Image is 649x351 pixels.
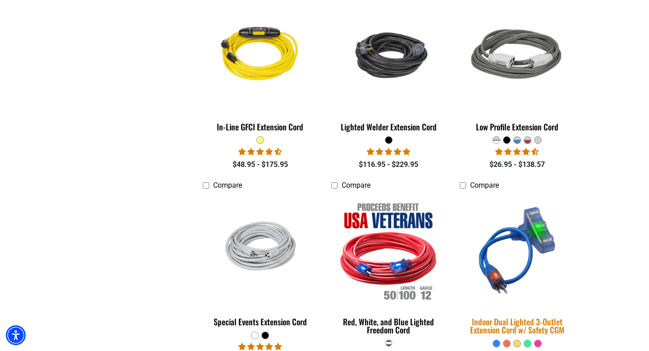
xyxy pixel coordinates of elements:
div: $26.95 - $138.57 [460,159,575,170]
img: Red, White, and Blue Lighted Freedom Cord [332,199,445,302]
img: Yellow [204,4,317,107]
span: 5.00 stars [238,342,282,351]
div: Lighted Welder Extension Cord [331,123,446,131]
img: blue [454,193,580,308]
img: black [332,21,445,90]
div: Indoor Dual Lighted 3-Outlet Extension Cord w/ Safety CGM [460,318,575,334]
div: Low Profile Extension Cord [460,123,575,131]
span: Compare [342,181,370,189]
div: $116.95 - $229.95 [331,159,446,170]
div: Special Events Extension Cord [203,318,318,326]
a: blue Indoor Dual Lighted 3-Outlet Extension Cord w/ Safety CGM [460,194,575,339]
span: 5.00 stars [367,148,410,156]
div: Accessibility Menu [6,325,26,345]
a: Red, White, and Blue Lighted Freedom Cord Red, White, and Blue Lighted Freedom Cord [331,194,446,339]
div: Red, White, and Blue Lighted Freedom Cord [331,318,446,334]
a: white Special Events Extension Cord [203,194,318,331]
span: 4.62 stars [238,148,282,156]
div: In-Line GFCI Extension Cord [203,123,318,131]
span: Compare [213,181,242,189]
div: $48.95 - $175.95 [203,159,318,170]
span: 4.50 stars [495,148,539,156]
img: grey & white [460,4,574,107]
img: white [204,213,317,288]
span: Compare [470,181,499,189]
